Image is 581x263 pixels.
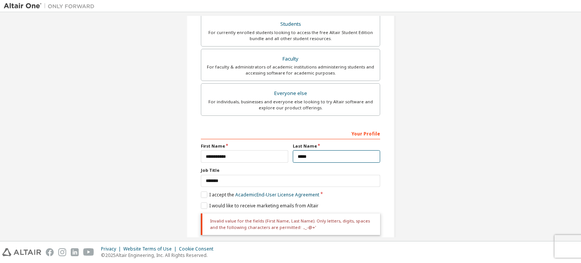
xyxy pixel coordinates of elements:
[206,64,375,76] div: For faculty & administrators of academic institutions administering students and accessing softwa...
[2,248,41,256] img: altair_logo.svg
[179,246,218,252] div: Cookie Consent
[101,246,123,252] div: Privacy
[206,30,375,42] div: For currently enrolled students looking to access the free Altair Student Edition bundle and all ...
[293,143,380,149] label: Last Name
[235,191,319,198] a: Academic End-User License Agreement
[206,99,375,111] div: For individuals, businesses and everyone else looking to try Altair software and explore our prod...
[201,127,380,139] div: Your Profile
[101,252,218,258] p: © 2025 Altair Engineering, Inc. All Rights Reserved.
[201,167,380,173] label: Job Title
[201,143,288,149] label: First Name
[46,248,54,256] img: facebook.svg
[206,54,375,64] div: Faculty
[83,248,94,256] img: youtube.svg
[206,19,375,30] div: Students
[58,248,66,256] img: instagram.svg
[123,246,179,252] div: Website Terms of Use
[201,191,319,198] label: I accept the
[201,202,318,209] label: I would like to receive marketing emails from Altair
[201,213,380,235] div: Invalid value for the fields (First Name, Last Name). Only letters, digits, spaces and the follow...
[71,248,79,256] img: linkedin.svg
[4,2,98,10] img: Altair One
[206,88,375,99] div: Everyone else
